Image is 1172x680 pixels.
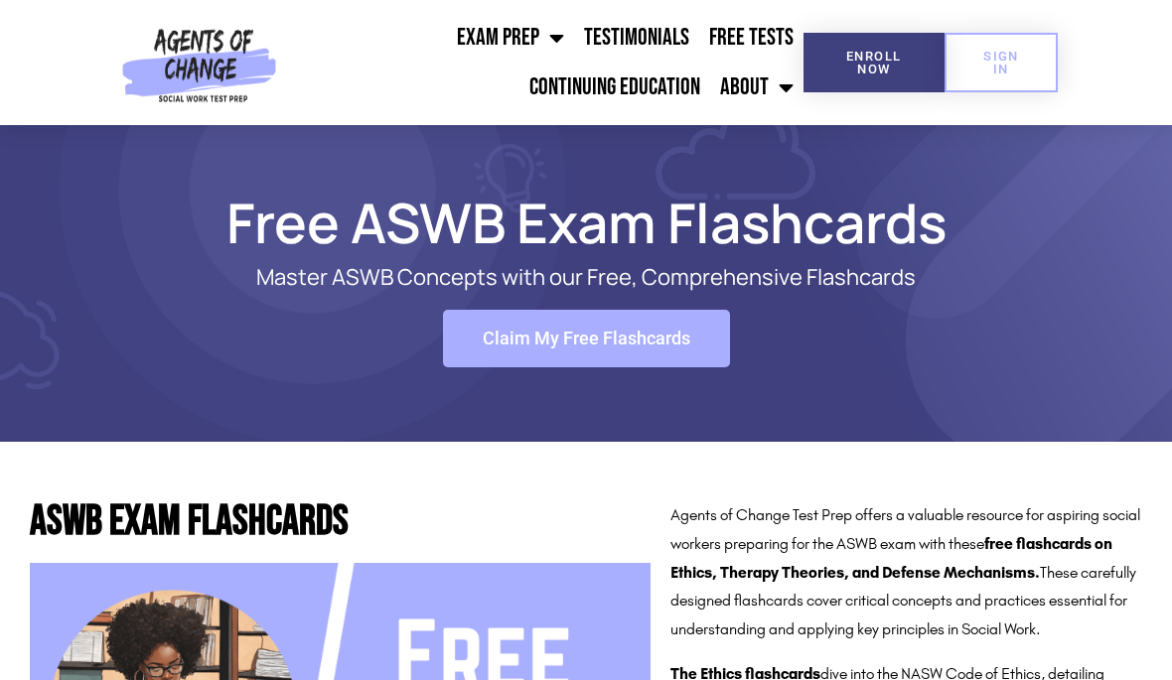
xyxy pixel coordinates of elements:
a: Testimonials [574,13,699,63]
nav: Menu [284,13,804,112]
a: Claim My Free Flashcards [443,310,730,367]
a: Enroll Now [804,33,946,92]
a: About [710,63,804,112]
p: Master ASWB Concepts with our Free, Comprehensive Flashcards [129,265,1043,290]
span: SIGN IN [976,50,1026,75]
span: Enroll Now [835,50,914,75]
a: SIGN IN [945,33,1058,92]
p: Agents of Change Test Prep offers a valuable resource for aspiring social workers preparing for t... [670,501,1141,644]
a: Exam Prep [447,13,574,63]
span: Claim My Free Flashcards [483,330,690,347]
a: Continuing Education [519,63,710,112]
strong: free flashcards on Ethics, Therapy Theories, and Defense Mechanisms. [670,534,1112,582]
h1: Free ASWB Exam Flashcards [50,200,1122,245]
a: Free Tests [699,13,804,63]
h2: ASWB Exam Flashcards [30,501,651,543]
